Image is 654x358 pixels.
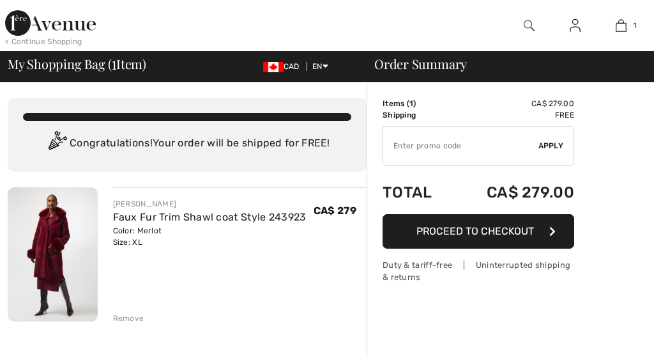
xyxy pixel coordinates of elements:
[409,99,413,108] span: 1
[383,127,538,165] input: Promo code
[452,171,574,214] td: CA$ 279.00
[616,18,627,33] img: My Bag
[559,18,591,34] a: Sign In
[263,62,284,72] img: Canadian Dollar
[570,18,581,33] img: My Info
[5,36,82,47] div: < Continue Shopping
[383,259,574,283] div: Duty & tariff-free | Uninterrupted shipping & returns
[598,18,643,33] a: 1
[538,140,564,152] span: Apply
[383,214,574,249] button: Proceed to Checkout
[314,205,356,217] span: CA$ 279
[312,62,328,71] span: EN
[113,313,144,324] div: Remove
[383,109,452,121] td: Shipping
[44,131,70,157] img: Congratulation2.svg
[23,131,351,157] div: Congratulations! Your order will be shipped for FREE!
[112,54,116,71] span: 1
[383,98,452,109] td: Items ( )
[8,58,146,70] span: My Shopping Bag ( Item)
[5,10,96,36] img: 1ère Avenue
[383,171,452,214] td: Total
[524,18,535,33] img: search the website
[452,109,574,121] td: Free
[263,62,305,71] span: CAD
[452,98,574,109] td: CA$ 279.00
[8,187,98,322] img: Faux Fur Trim Shawl coat Style 243923
[113,198,307,210] div: [PERSON_NAME]
[633,20,636,31] span: 1
[113,211,307,223] a: Faux Fur Trim Shawl coat Style 243923
[359,58,646,70] div: Order Summary
[416,225,534,237] span: Proceed to Checkout
[113,225,307,248] div: Color: Merlot Size: XL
